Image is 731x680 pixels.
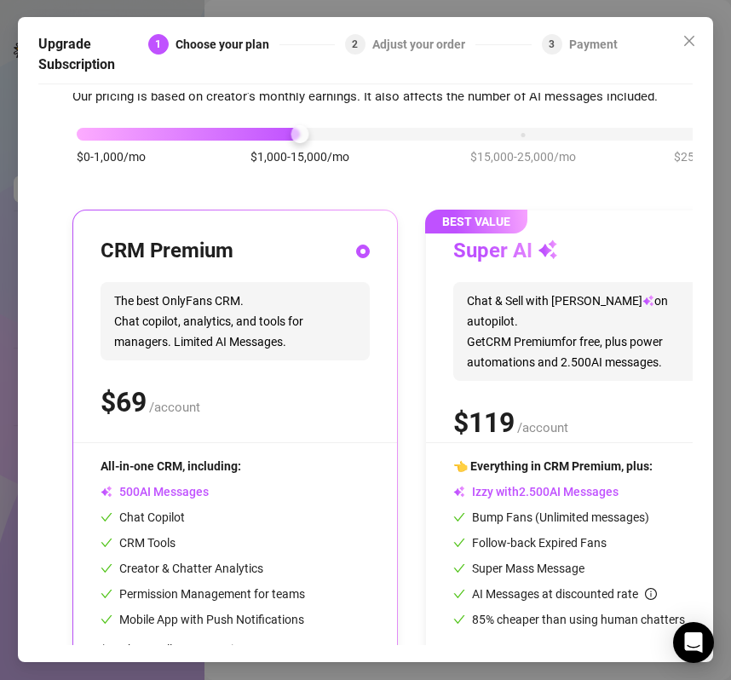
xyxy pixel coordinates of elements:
span: All-in-one CRM, including: [101,459,241,473]
span: check [101,588,112,600]
span: /account [149,400,200,415]
span: Bump Fans (Unlimited messages) [453,510,649,524]
span: CRM Tools [101,536,176,550]
span: info-circle [645,588,657,600]
span: check [453,614,465,625]
span: Chat Copilot [101,510,185,524]
span: $15,000-25,000/mo [470,147,576,166]
span: Our pricing is based on creator's monthly earnings. It also affects the number of AI messages inc... [72,89,658,104]
div: Choose your plan [176,34,279,55]
div: Payment [569,34,618,55]
span: $0-1,000/mo [77,147,146,166]
span: collapsed [101,643,111,654]
span: AI Messages at discounted rate [472,587,657,601]
div: Adjust your order [372,34,475,55]
span: Mobile App with Push Notifications [101,613,304,626]
div: Show Full Features List [101,629,370,669]
h5: Upgrade Subscription [38,34,134,75]
span: check [101,537,112,549]
span: Chat & Sell with [PERSON_NAME] on autopilot. Get CRM Premium for free, plus power automations and... [453,282,722,381]
span: check [101,562,112,574]
span: Close [676,34,703,48]
span: $ [453,406,515,439]
span: Show Full Features List [121,643,244,656]
span: /account [517,420,568,435]
span: check [453,537,465,549]
button: Close [676,27,703,55]
span: AI Messages [101,485,209,498]
span: The best OnlyFans CRM. Chat copilot, analytics, and tools for managers. Limited AI Messages. [101,282,370,360]
h3: Super AI [453,238,558,265]
span: Super Mass Message [453,562,584,575]
span: check [453,511,465,523]
span: check [453,562,465,574]
span: 1 [155,38,161,50]
span: 2 [352,38,358,50]
span: close [682,34,696,48]
span: $ [101,386,147,418]
span: check [101,614,112,625]
span: BEST VALUE [425,210,527,233]
span: 3 [549,38,555,50]
div: Open Intercom Messenger [673,622,714,663]
span: Follow-back Expired Fans [453,536,607,550]
span: Permission Management for teams [101,587,305,601]
span: $1,000-15,000/mo [250,147,349,166]
span: 85% cheaper than using human chatters [453,613,685,626]
span: Creator & Chatter Analytics [101,562,263,575]
span: check [101,511,112,523]
span: Izzy with AI Messages [453,485,619,498]
span: check [453,588,465,600]
h3: CRM Premium [101,238,233,265]
span: 👈 Everything in CRM Premium, plus: [453,459,653,473]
